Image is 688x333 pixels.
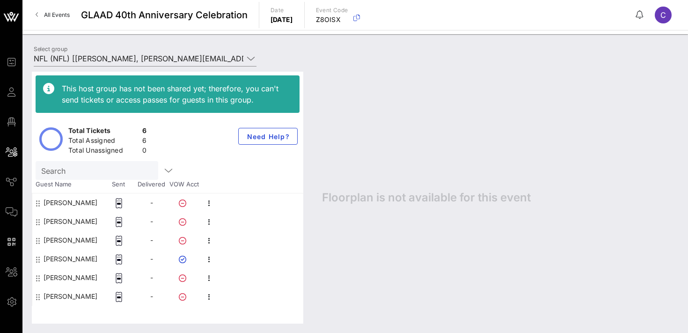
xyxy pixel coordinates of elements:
[68,136,139,148] div: Total Assigned
[150,292,153,300] span: -
[150,236,153,244] span: -
[238,128,298,145] button: Need Help?
[32,180,102,189] span: Guest Name
[102,180,135,189] span: Sent
[322,191,531,205] span: Floorplan is not available for this event
[44,193,97,212] div: Grant Ballard
[316,15,348,24] p: Z8OISX
[142,146,146,157] div: 0
[150,255,153,263] span: -
[44,212,97,231] div: Jodi Roure
[246,133,290,141] span: Need Help?
[68,146,139,157] div: Total Unassigned
[142,136,146,148] div: 6
[44,287,97,306] div: Tim Ellis
[44,11,70,18] span: All Events
[30,7,75,22] a: All Events
[168,180,200,189] span: VOW Acct
[81,8,248,22] span: GLAAD 40th Anniversary Celebration
[142,126,146,138] div: 6
[34,45,67,52] label: Select group
[271,15,293,24] p: [DATE]
[135,180,168,189] span: Delivered
[655,7,672,23] div: C
[150,199,153,207] span: -
[68,126,139,138] div: Total Tickets
[44,268,97,287] div: Stephanie Langhoff
[44,231,97,250] div: Jonathan Beane
[316,6,348,15] p: Event Code
[660,10,666,20] span: C
[271,6,293,15] p: Date
[44,250,97,268] div: Josephine Martinez
[62,83,292,105] div: This host group has not been shared yet; therefore, you can't send tickets or access passes for g...
[150,274,153,281] span: -
[150,217,153,225] span: -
